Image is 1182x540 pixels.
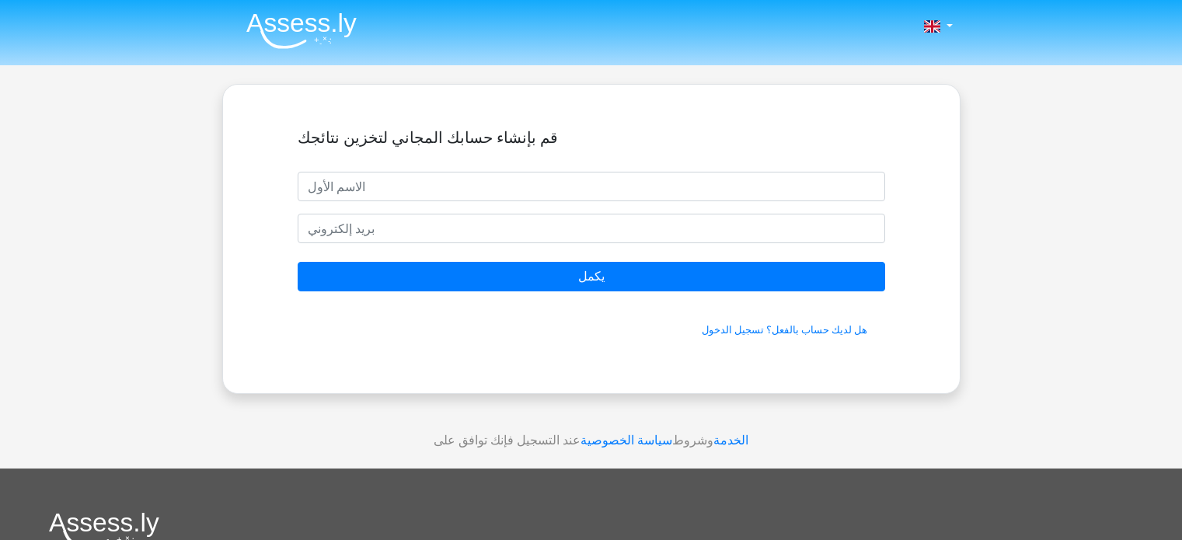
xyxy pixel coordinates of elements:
font: وشروط [672,433,713,448]
input: يكمل [298,262,885,291]
a: الخدمة [713,433,748,448]
font: عند التسجيل فإنك توافق على [434,433,581,448]
font: قم بإنشاء حسابك المجاني لتخزين نتائجك [298,128,558,147]
input: الاسم الأول [298,172,885,201]
img: تقييمي [246,12,357,49]
input: بريد إلكتروني [298,214,885,243]
a: سياسة الخصوصية [581,433,672,448]
a: هل لديك حساب بالفعل؟ تسجيل الدخول [702,324,867,336]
